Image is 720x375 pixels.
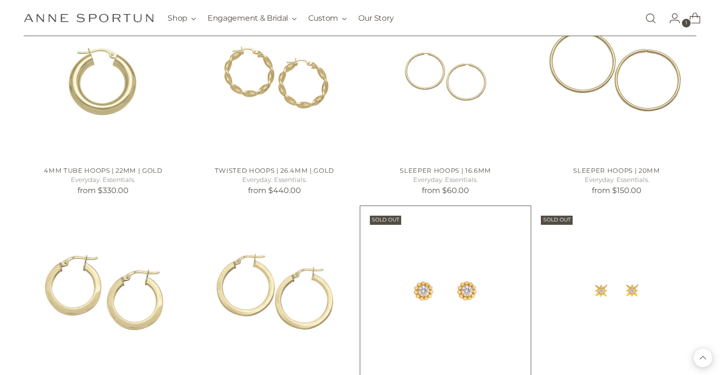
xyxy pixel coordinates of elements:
[24,13,154,23] a: Anne Sportun Fine Jewellery
[195,175,354,185] h5: Everyday. Essentials.
[24,185,183,196] p: from $330.00
[681,9,701,28] a: Open cart modal
[215,167,334,174] a: Twisted Hoops | 26.4mm | Gold
[400,167,491,174] a: SLEEPER HOOPS | 16.6MM
[208,8,297,29] button: Engagement & Bridal
[358,8,393,29] a: Our Story
[366,175,525,185] h5: Everyday. Essentials.
[537,212,696,371] a: Starburst Studs | 10k
[694,349,712,367] button: Back to top
[44,167,162,174] a: 4mm Tube Hoops | 22mm | Gold
[308,8,347,29] button: Custom
[366,212,525,371] a: Beaded Studs | 10k
[195,212,354,371] a: 2.5mm Square Tube Hoops | 24.6mm
[537,185,696,196] p: from $150.00
[366,185,525,196] p: from $60.00
[641,9,660,28] a: Open search modal
[168,8,196,29] button: Shop
[24,175,183,185] h5: Everyday. Essentials.
[195,185,354,196] p: from $440.00
[537,175,696,185] h5: Everyday. Essentials.
[661,9,681,28] a: Go to the account page
[682,19,691,27] span: 1
[573,167,660,174] a: SLEEPER HOOPS | 20MM
[24,212,183,371] a: 2.5mm Square Tube Hoops | 20mm | 10k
